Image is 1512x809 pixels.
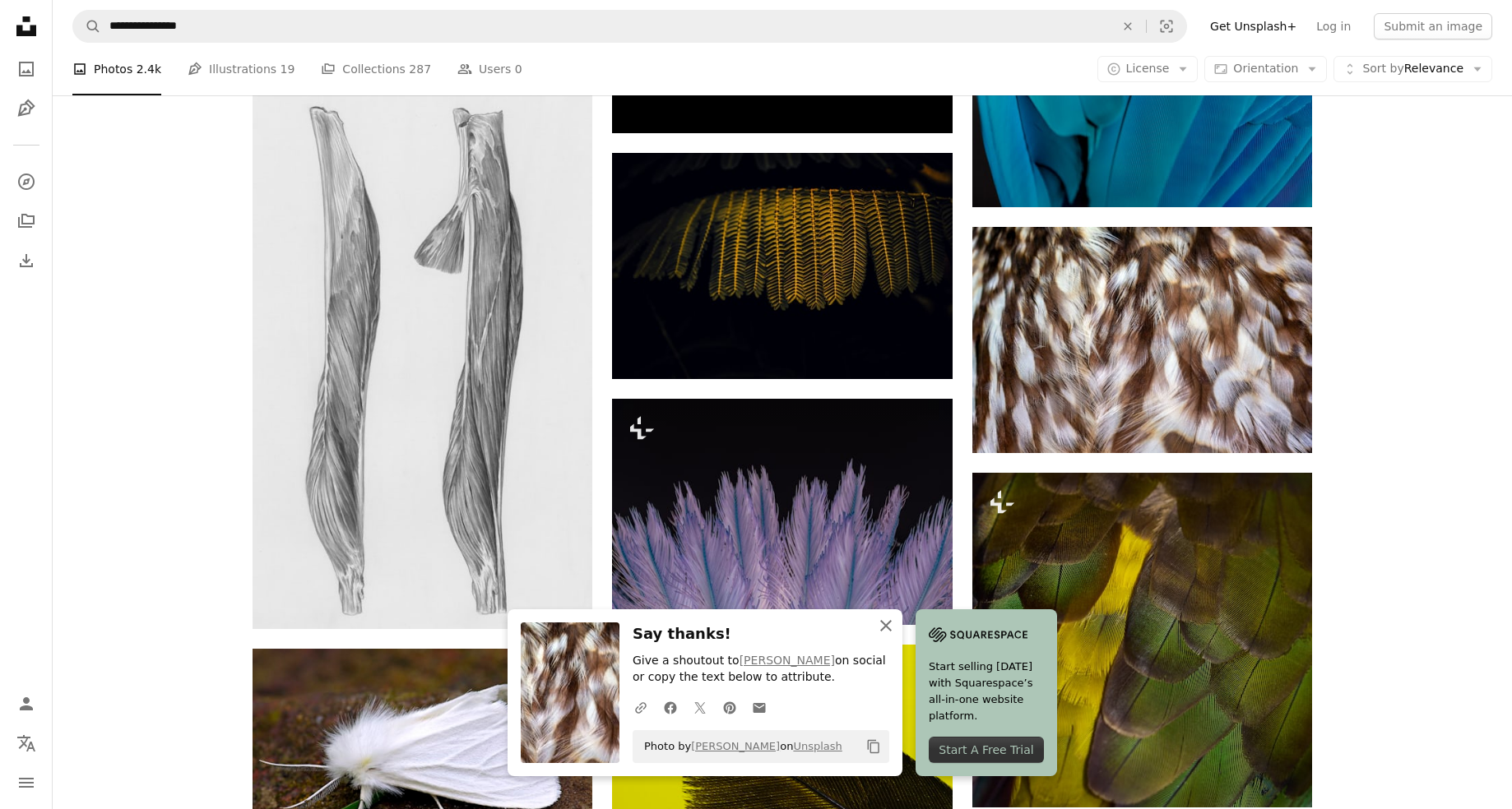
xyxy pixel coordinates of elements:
[612,258,952,273] a: a close-up of a green and yellow rope
[929,659,1044,724] span: Start selling [DATE] with Squarespace’s all-in-one website platform.
[188,43,295,95] a: Illustrations 19
[253,347,592,362] a: View the photo by Europeana
[744,691,774,723] a: Share over email
[793,740,842,752] a: Unsplash
[1333,56,1492,82] button: Sort byRelevance
[685,691,715,723] a: Share on Twitter
[73,11,101,42] button: Search Unsplash
[860,733,888,760] button: Copy to clipboard
[1097,56,1199,82] button: License
[10,165,43,198] a: Explore
[72,10,1187,43] form: Find visuals sitewide
[10,53,43,86] a: Photos
[1233,62,1298,75] span: Orientation
[457,43,522,95] a: Users 0
[409,60,431,78] span: 287
[633,622,889,646] h3: Say thanks!
[636,733,842,760] span: Photo by on
[929,622,1027,647] img: file-1705255347840-230a6ab5bca9image
[656,691,685,723] a: Share on Facebook
[1374,13,1492,39] button: Submit an image
[1362,62,1403,75] span: Sort by
[253,80,592,629] img: photo-1716996237509-f783839a7c6e
[1306,13,1361,39] a: Log in
[740,654,835,667] a: [PERSON_NAME]
[10,687,43,720] a: Log in / Sign up
[612,153,952,379] img: a close-up of a green and yellow rope
[633,653,889,686] p: Give a shoutout to on social or copy the text below to attribute.
[253,749,592,764] a: A white flower with a green stem on a rock
[1126,62,1170,75] span: License
[1110,11,1146,42] button: Clear
[10,205,43,238] a: Collections
[612,399,952,625] img: Close up of purple feathers against a black background
[929,737,1044,763] div: Start A Free Trial
[1200,13,1306,39] a: Get Unsplash+
[612,504,952,519] a: Close up of purple feathers against a black background
[916,609,1057,776] a: Start selling [DATE] with Squarespace’s all-in-one website platform.Start A Free Trial
[10,244,43,277] a: Download History
[1147,11,1186,42] button: Visual search
[10,766,43,799] button: Menu
[10,10,43,46] a: Home — Unsplash
[972,473,1312,807] img: a close up of a green and yellow bird's feathers
[321,43,431,95] a: Collections 287
[715,691,744,723] a: Share on Pinterest
[691,740,780,752] a: [PERSON_NAME]
[972,632,1312,647] a: a close up of a green and yellow bird's feathers
[972,227,1312,453] img: Close-up of brown and white bird feathers.
[281,60,295,78] span: 19
[515,60,522,78] span: 0
[10,92,43,125] a: Illustrations
[10,727,43,760] button: Language
[972,332,1312,347] a: Close-up of brown and white bird feathers.
[1362,61,1463,77] span: Relevance
[1204,56,1327,82] button: Orientation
